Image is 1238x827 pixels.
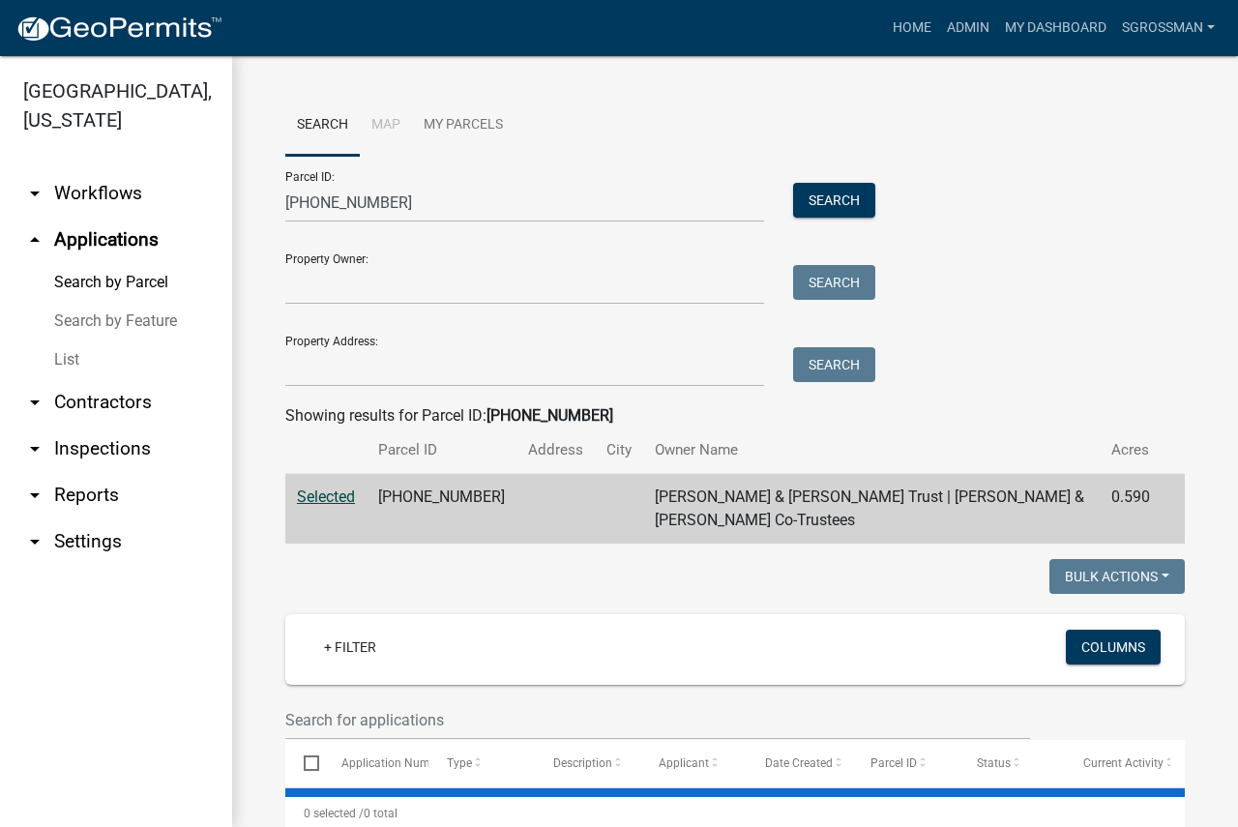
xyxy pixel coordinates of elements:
[285,404,1185,428] div: Showing results for Parcel ID:
[285,740,322,786] datatable-header-cell: Select
[367,428,516,473] th: Parcel ID
[486,406,613,425] strong: [PHONE_NUMBER]
[793,347,875,382] button: Search
[643,428,1100,473] th: Owner Name
[23,182,46,205] i: arrow_drop_down
[765,756,833,770] span: Date Created
[793,265,875,300] button: Search
[428,740,535,786] datatable-header-cell: Type
[1066,630,1161,665] button: Columns
[535,740,641,786] datatable-header-cell: Description
[23,437,46,460] i: arrow_drop_down
[643,474,1100,545] td: [PERSON_NAME] & [PERSON_NAME] Trust | [PERSON_NAME] & [PERSON_NAME] Co-Trustees
[516,428,595,473] th: Address
[793,183,875,218] button: Search
[309,630,392,665] a: + Filter
[23,530,46,553] i: arrow_drop_down
[1100,428,1162,473] th: Acres
[23,484,46,507] i: arrow_drop_down
[595,428,643,473] th: City
[367,474,516,545] td: [PHONE_NUMBER]
[322,740,428,786] datatable-header-cell: Application Number
[958,740,1065,786] datatable-header-cell: Status
[1100,474,1162,545] td: 0.590
[870,756,917,770] span: Parcel ID
[659,756,709,770] span: Applicant
[977,756,1011,770] span: Status
[285,95,360,157] a: Search
[285,700,1030,740] input: Search for applications
[341,756,447,770] span: Application Number
[885,10,939,46] a: Home
[1083,756,1164,770] span: Current Activity
[997,10,1114,46] a: My Dashboard
[1049,559,1185,594] button: Bulk Actions
[1114,10,1223,46] a: sgrossman
[939,10,997,46] a: Admin
[852,740,958,786] datatable-header-cell: Parcel ID
[747,740,853,786] datatable-header-cell: Date Created
[412,95,515,157] a: My Parcels
[23,228,46,251] i: arrow_drop_up
[640,740,747,786] datatable-header-cell: Applicant
[1064,740,1170,786] datatable-header-cell: Current Activity
[304,807,364,820] span: 0 selected /
[297,487,355,506] a: Selected
[447,756,472,770] span: Type
[23,391,46,414] i: arrow_drop_down
[553,756,612,770] span: Description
